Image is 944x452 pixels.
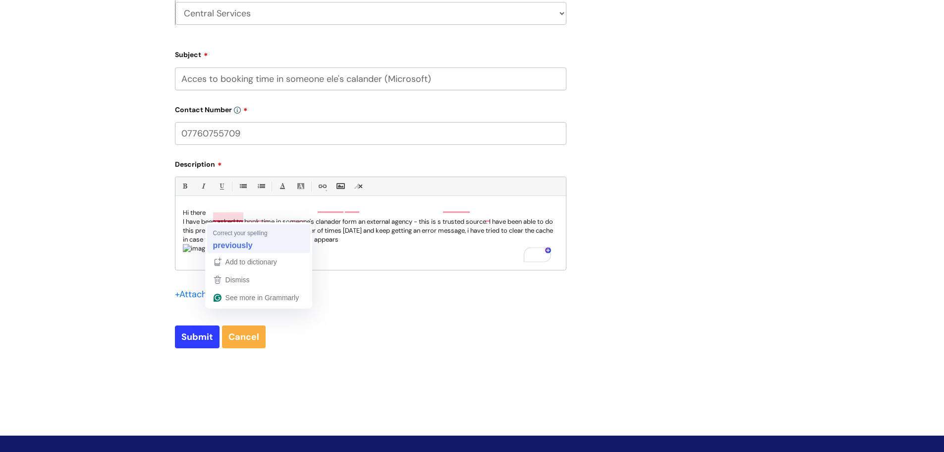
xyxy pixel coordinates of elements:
[352,180,365,193] a: Remove formatting (Ctrl-\)
[175,286,234,302] div: Attach a file
[175,157,566,169] label: Description
[175,102,566,114] label: Contact Number
[178,180,191,193] a: Bold (Ctrl-B)
[183,217,558,244] p: I have been asked to book time in someone's clanader form an external agency - this is s trusted ...
[175,288,179,300] span: +
[294,180,307,193] a: Back Color
[175,325,220,348] input: Submit
[276,180,288,193] a: Font Color
[316,180,328,193] a: Link
[183,208,558,217] p: Hi there
[334,180,346,193] a: Insert Image...
[255,180,267,193] a: 1. Ordered List (Ctrl-Shift-8)
[183,244,209,253] img: image
[222,325,266,348] a: Cancel
[215,180,227,193] a: Underline(Ctrl-U)
[175,47,566,59] label: Subject
[175,201,566,270] div: To enrich screen reader interactions, please activate Accessibility in Grammarly extension settings
[197,180,209,193] a: Italic (Ctrl-I)
[236,180,249,193] a: • Unordered List (Ctrl-Shift-7)
[234,107,241,114] img: info-icon.svg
